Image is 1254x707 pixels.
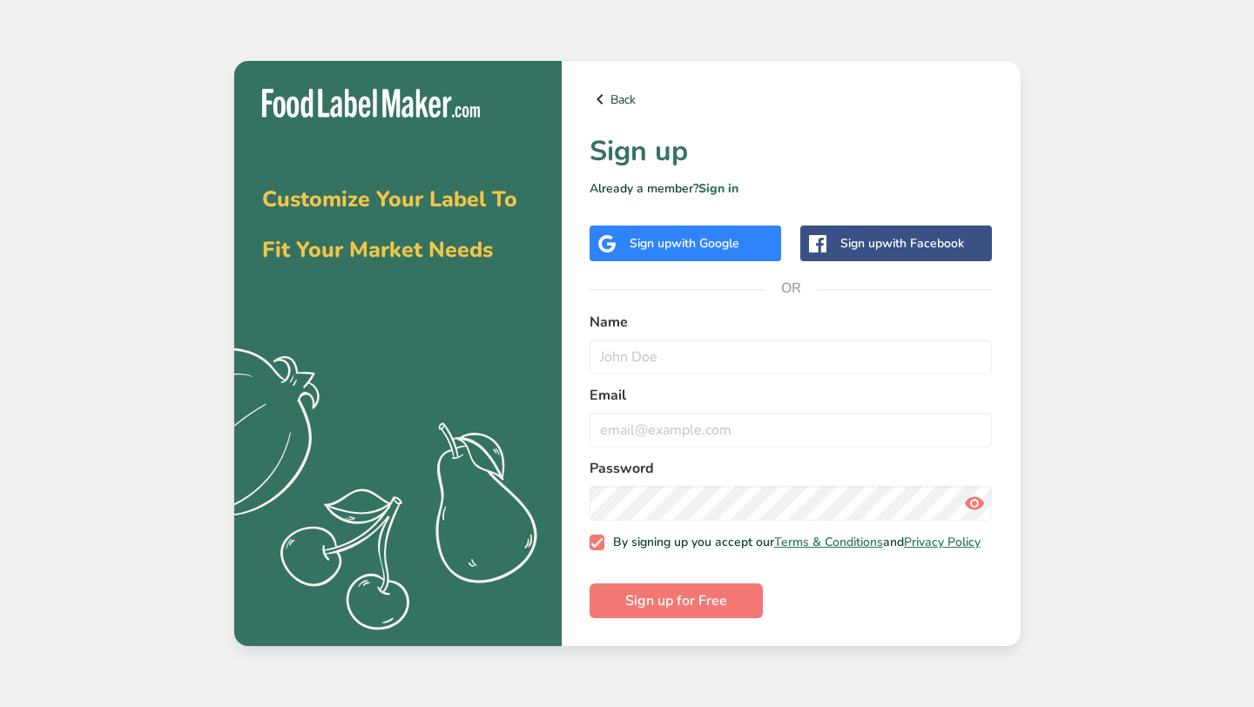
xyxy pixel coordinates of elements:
label: Password [590,458,993,479]
h1: Sign up [590,131,993,172]
span: with Facebook [882,235,964,252]
button: Sign up for Free [590,583,763,618]
input: email@example.com [590,413,993,448]
a: Privacy Policy [904,534,981,550]
label: Email [590,385,993,406]
span: OR [765,262,817,314]
a: Sign in [698,180,738,197]
div: Sign up [840,234,964,252]
img: Food Label Maker [262,89,480,118]
div: Sign up [630,234,739,252]
a: Terms & Conditions [774,534,883,550]
span: Customize Your Label To Fit Your Market Needs [262,185,517,265]
a: Back [590,89,993,110]
span: Sign up for Free [625,590,727,611]
p: Already a member? [590,179,993,198]
span: By signing up you accept our and [604,535,981,550]
label: Name [590,312,993,333]
span: with Google [671,235,739,252]
input: John Doe [590,340,993,374]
